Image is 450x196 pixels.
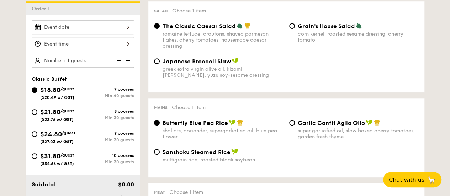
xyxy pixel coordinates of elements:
[237,119,243,126] img: icon-chef-hat.a58ddaea.svg
[163,31,284,49] div: romaine lettuce, croutons, shaved parmesan flakes, cherry tomatoes, housemade caesar dressing
[83,93,134,98] div: Min 40 guests
[83,159,134,164] div: Min 30 guests
[154,58,160,64] input: Japanese Broccoli Slawgreek extra virgin olive oil, kizami [PERSON_NAME], yuzu soy-sesame dressing
[40,108,60,116] span: $21.80
[298,23,355,30] span: Grain's House Salad
[40,86,60,94] span: $18.80
[244,22,251,29] img: icon-chef-hat.a58ddaea.svg
[32,37,134,51] input: Event time
[374,119,380,126] img: icon-chef-hat.a58ddaea.svg
[172,8,206,14] span: Choose 1 item
[231,148,238,155] img: icon-vegan.f8ff3823.svg
[366,119,373,126] img: icon-vegan.f8ff3823.svg
[356,22,362,29] img: icon-vegetarian.fe4039eb.svg
[229,119,236,126] img: icon-vegan.f8ff3823.svg
[32,20,134,34] input: Event date
[62,131,75,136] span: /guest
[154,149,160,155] input: Sanshoku Steamed Ricemultigrain rice, roasted black soybean
[32,54,134,68] input: Number of guests
[154,9,168,14] span: Salad
[289,23,295,29] input: Grain's House Saladcorn kernel, roasted sesame dressing, cherry tomato
[163,66,284,78] div: greek extra virgin olive oil, kizami [PERSON_NAME], yuzu soy-sesame dressing
[40,95,74,100] span: ($20.49 w/ GST)
[237,22,243,29] img: icon-vegetarian.fe4039eb.svg
[32,181,56,188] span: Subtotal
[232,58,239,64] img: icon-vegan.f8ff3823.svg
[163,58,231,65] span: Japanese Broccoli Slaw
[83,137,134,142] div: Min 30 guests
[32,109,37,115] input: $21.80/guest($23.76 w/ GST)8 coursesMin 30 guests
[163,120,228,126] span: Butterfly Blue Pea Rice
[32,87,37,93] input: $18.80/guest($20.49 w/ GST)7 coursesMin 40 guests
[298,128,419,140] div: super garlicfied oil, slow baked cherry tomatoes, garden fresh thyme
[60,153,74,158] span: /guest
[169,189,203,195] span: Choose 1 item
[118,181,134,188] span: $0.00
[389,176,424,183] span: Chat with us
[172,105,206,111] span: Choose 1 item
[163,23,236,30] span: The Classic Caesar Salad
[427,176,436,184] span: 🦙
[40,139,74,144] span: ($27.03 w/ GST)
[154,105,168,110] span: Mains
[154,120,160,126] input: Butterfly Blue Pea Riceshallots, coriander, supergarlicfied oil, blue pea flower
[83,131,134,136] div: 9 courses
[154,23,160,29] input: The Classic Caesar Saladromaine lettuce, croutons, shaved parmesan flakes, cherry tomatoes, house...
[298,120,365,126] span: Garlic Confit Aglio Olio
[32,76,67,82] span: Classic Buffet
[32,6,53,12] span: Order 1
[40,152,60,160] span: $31.80
[383,172,441,187] button: Chat with us🦙
[40,117,74,122] span: ($23.76 w/ GST)
[60,86,74,91] span: /guest
[163,149,231,155] span: Sanshoku Steamed Rice
[32,131,37,137] input: $24.80/guest($27.03 w/ GST)9 coursesMin 30 guests
[123,54,134,67] img: icon-add.58712e84.svg
[163,128,284,140] div: shallots, coriander, supergarlicfied oil, blue pea flower
[32,153,37,159] input: $31.80/guest($34.66 w/ GST)10 coursesMin 30 guests
[154,190,165,195] span: Meat
[40,130,62,138] span: $24.80
[163,157,284,163] div: multigrain rice, roasted black soybean
[83,115,134,120] div: Min 30 guests
[289,120,295,126] input: Garlic Confit Aglio Oliosuper garlicfied oil, slow baked cherry tomatoes, garden fresh thyme
[60,108,74,113] span: /guest
[113,54,123,67] img: icon-reduce.1d2dbef1.svg
[83,153,134,158] div: 10 courses
[83,109,134,114] div: 8 courses
[298,31,419,43] div: corn kernel, roasted sesame dressing, cherry tomato
[40,161,74,166] span: ($34.66 w/ GST)
[83,87,134,92] div: 7 courses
